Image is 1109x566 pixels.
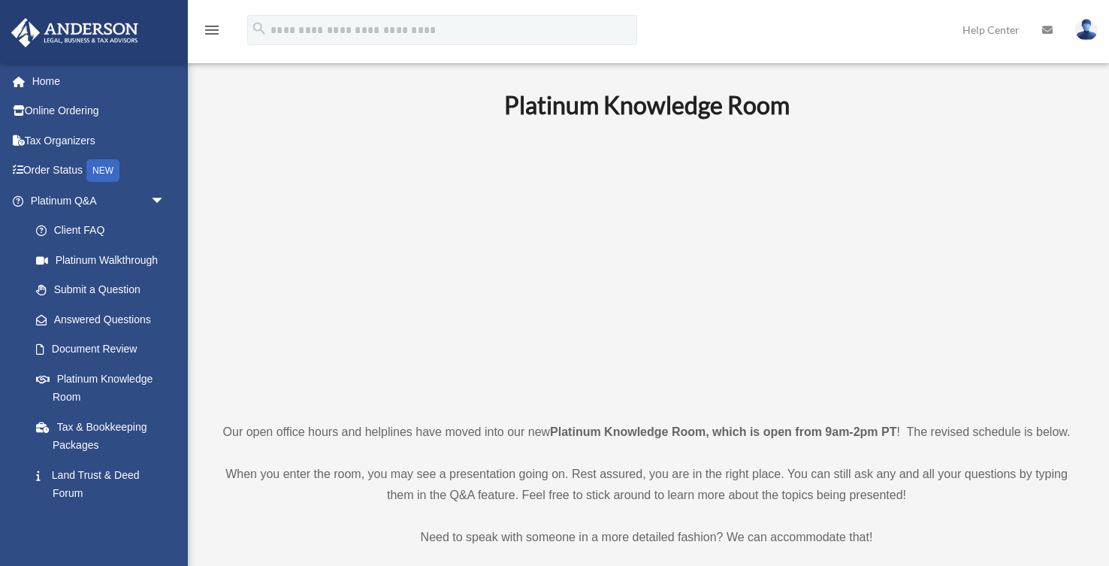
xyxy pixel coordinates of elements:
[214,464,1079,506] p: When you enter the room, you may see a presentation going on. Rest assured, you are in the right ...
[21,364,180,412] a: Platinum Knowledge Room
[21,412,188,460] a: Tax & Bookkeeping Packages
[203,26,221,39] a: menu
[150,186,180,216] span: arrow_drop_down
[550,425,896,438] strong: Platinum Knowledge Room, which is open from 9am-2pm PT
[11,186,188,216] a: Platinum Q&Aarrow_drop_down
[11,126,188,156] a: Tax Organizers
[21,216,188,246] a: Client FAQ
[504,90,790,120] b: Platinum Knowledge Room
[21,275,188,305] a: Submit a Question
[86,159,119,182] div: NEW
[21,508,188,538] a: Portal Feedback
[21,334,188,365] a: Document Review
[214,422,1079,443] p: Our open office hours and helplines have moved into our new ! The revised schedule is below.
[11,96,188,126] a: Online Ordering
[251,20,267,37] i: search
[1075,19,1098,41] img: User Pic
[11,66,188,96] a: Home
[203,21,221,39] i: menu
[422,140,872,394] iframe: 231110_Toby_KnowledgeRoom
[21,245,188,275] a: Platinum Walkthrough
[21,304,188,334] a: Answered Questions
[7,18,143,47] img: Anderson Advisors Platinum Portal
[21,460,188,508] a: Land Trust & Deed Forum
[11,156,188,186] a: Order StatusNEW
[214,527,1079,548] p: Need to speak with someone in a more detailed fashion? We can accommodate that!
